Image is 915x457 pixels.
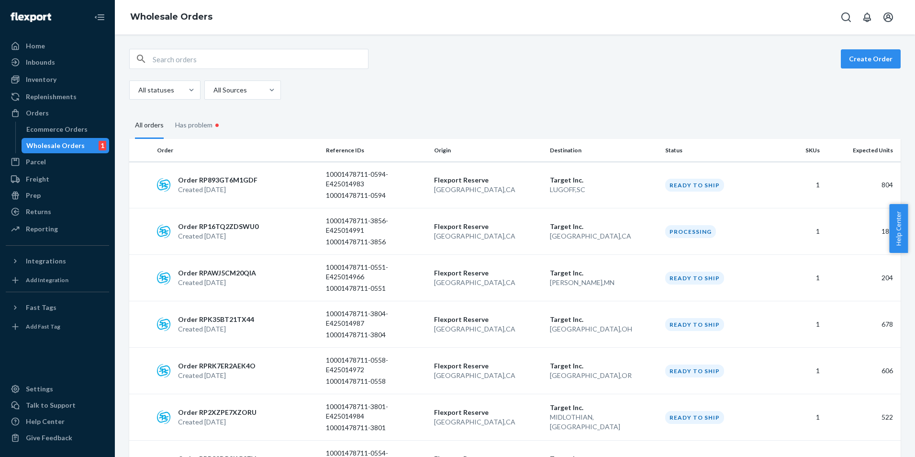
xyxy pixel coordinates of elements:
[157,411,170,424] img: sps-commerce logo
[326,309,402,328] p: 10001478711-3804-E425014987
[123,3,220,31] ol: breadcrumbs
[157,364,170,377] img: sps-commerce logo
[26,157,46,167] div: Parcel
[90,8,109,27] button: Close Navigation
[6,381,109,397] a: Settings
[889,204,908,253] button: Help Center
[326,330,402,340] p: 10001478711-3804
[6,300,109,315] button: Fast Tags
[770,348,824,394] td: 1
[434,324,542,334] p: [GEOGRAPHIC_DATA] , CA
[26,207,51,217] div: Returns
[326,191,402,200] p: 10001478711-0594
[26,125,88,134] div: Ecommerce Orders
[178,268,256,278] p: Order RPAWJ5CM20QIA
[326,402,402,421] p: 10001478711-3801-E425014984
[26,41,45,51] div: Home
[178,417,257,427] p: Created [DATE]
[6,319,109,334] a: Add Fast Tag
[6,221,109,237] a: Reporting
[858,8,877,27] button: Open notifications
[326,284,402,293] p: 10001478711-0551
[6,414,109,429] a: Help Center
[22,138,110,153] a: Wholesale Orders1
[6,154,109,170] a: Parcel
[153,49,368,69] input: Search orders
[137,85,138,95] input: All statuses
[26,141,85,150] div: Wholesale Orders
[26,276,68,284] div: Add Integration
[434,278,542,287] p: [GEOGRAPHIC_DATA] , CA
[824,139,901,162] th: Expected Units
[326,170,402,189] p: 10001478711-0594-E425014983
[550,361,658,371] p: Target Inc.
[550,324,658,334] p: [GEOGRAPHIC_DATA] , OH
[770,301,824,348] td: 1
[430,139,546,162] th: Origin
[157,178,170,192] img: sps-commerce logo
[550,315,658,324] p: Target Inc.
[178,278,256,287] p: Created [DATE]
[824,394,901,441] td: 522
[326,216,402,235] p: 10001478711-3856-E425014991
[326,263,402,282] p: 10001478711-0551-E425014966
[824,208,901,255] td: 186
[824,348,901,394] td: 606
[26,322,60,331] div: Add Fast Tag
[322,139,430,162] th: Reference IDs
[153,139,322,162] th: Order
[26,224,58,234] div: Reporting
[26,433,72,443] div: Give Feedback
[26,108,49,118] div: Orders
[665,318,724,331] div: Ready to ship
[837,8,856,27] button: Open Search Box
[841,49,901,69] button: Create Order
[26,303,56,312] div: Fast Tags
[157,318,170,331] img: sps-commerce logo
[434,175,542,185] p: Flexport Reserve
[26,256,66,266] div: Integrations
[6,105,109,121] a: Orders
[550,403,658,412] p: Target Inc.
[26,417,65,426] div: Help Center
[665,225,716,238] div: Processing
[546,139,662,162] th: Destination
[135,113,164,139] div: All orders
[6,72,109,87] a: Inventory
[26,384,53,394] div: Settings
[6,171,109,187] a: Freight
[550,268,658,278] p: Target Inc.
[770,162,824,208] td: 1
[661,139,770,162] th: Status
[550,175,658,185] p: Target Inc.
[550,412,658,432] p: MIDLOTHIAN , [GEOGRAPHIC_DATA]
[665,365,724,377] div: Ready to ship
[26,174,49,184] div: Freight
[178,408,257,417] p: Order RP2XZPE7XZORU
[6,204,109,219] a: Returns
[6,89,109,104] a: Replenishments
[770,394,824,441] td: 1
[26,75,56,84] div: Inventory
[6,188,109,203] a: Prep
[770,255,824,301] td: 1
[178,231,258,241] p: Created [DATE]
[434,315,542,324] p: Flexport Reserve
[212,119,222,131] div: •
[665,411,724,424] div: Ready to ship
[178,222,258,231] p: Order RP16TQ2ZDSWU0
[665,272,724,285] div: Ready to ship
[879,8,898,27] button: Open account menu
[99,141,106,150] div: 1
[26,57,55,67] div: Inbounds
[178,185,257,194] p: Created [DATE]
[178,175,257,185] p: Order RP893GT6M1GDF
[770,208,824,255] td: 1
[130,11,212,22] a: Wholesale Orders
[22,122,110,137] a: Ecommerce Orders
[434,222,542,231] p: Flexport Reserve
[326,377,402,386] p: 10001478711-0558
[175,111,222,139] div: Has problem
[665,179,724,192] div: Ready to ship
[26,400,76,410] div: Talk to Support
